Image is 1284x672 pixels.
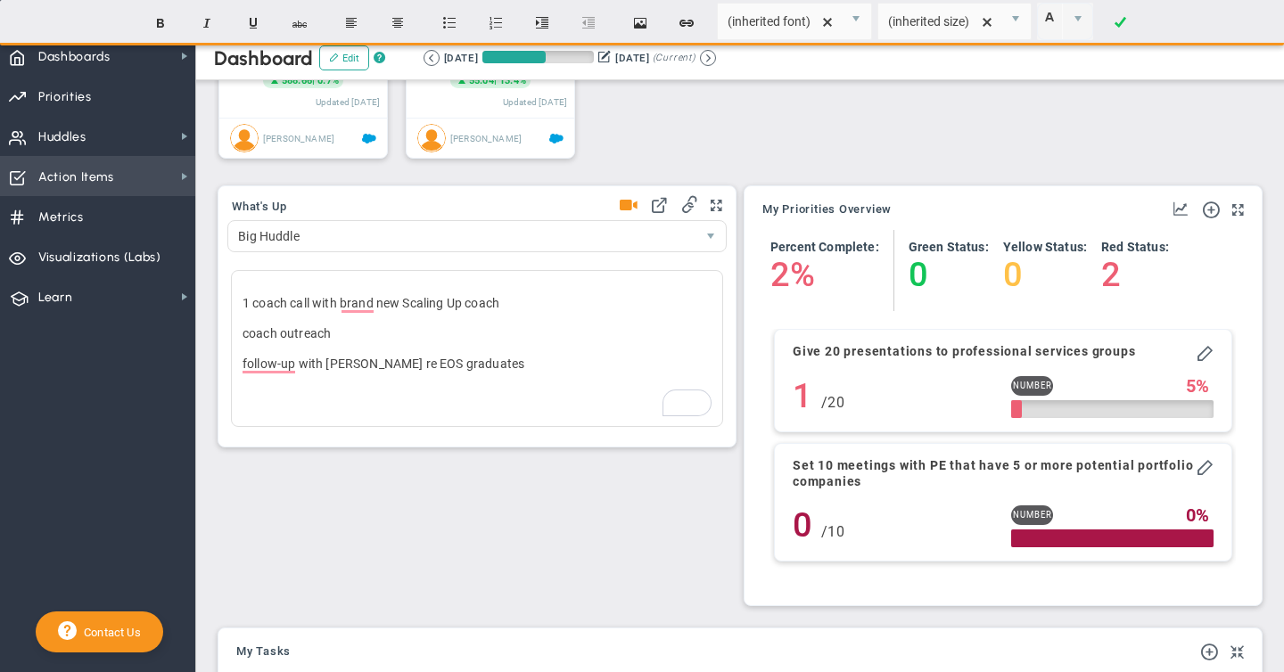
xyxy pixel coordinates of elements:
span: Updated [DATE] [316,97,380,107]
button: Center text [376,6,419,40]
button: Insert hyperlink [665,6,708,40]
img: Eugene Terk [417,124,446,152]
span: / [821,394,827,411]
span: Dashboard [214,46,313,70]
span: Contact Us [77,626,141,639]
h4: 2 [1101,255,1169,294]
button: What's Up [232,201,287,215]
button: Go to previous period [424,50,440,66]
h4: Give 20 presentations to professional services groups [793,343,1135,359]
span: 588.66 [282,74,312,88]
button: Align text left [330,6,373,40]
h4: Red Status: [1101,239,1169,255]
p: coach outreach [243,324,712,342]
button: Insert image [619,6,662,40]
span: Salesforce Enabled<br ></span>Indirect New ARR This Month - ET [549,132,564,146]
button: Strikethrough [278,6,321,40]
input: Font Name [718,4,841,39]
span: 55.04 [469,74,494,88]
h4: % [790,255,815,294]
span: 0 [1186,505,1196,525]
span: select [1000,4,1031,39]
span: Number [1013,380,1052,392]
span: | [494,75,497,86]
p: 1 coach call with brand new Scaling Up coach [243,294,712,312]
button: My Priorities Overview [762,203,892,217]
button: Bold [139,6,182,40]
span: % [1196,505,1209,525]
span: (Current) [653,50,695,66]
div: To enrich screen reader interactions, please activate Accessibility in Grammarly extension settings [231,270,723,427]
button: Underline [232,6,275,40]
span: select [841,4,871,39]
span: Metrics [38,199,84,236]
button: Indent [521,6,564,40]
button: Edit [319,45,369,70]
span: Learn [38,279,72,316]
span: [PERSON_NAME] [450,134,522,143]
span: 0.7% [317,75,339,86]
span: Current selected color is rgba(255, 255, 255, 0) [1037,3,1093,40]
img: Eugene Terk [230,124,259,152]
button: Insert unordered list [428,6,471,40]
h4: 2 [770,255,790,294]
span: | [312,75,315,86]
span: Priorities [38,78,92,116]
span: Action Items [38,159,114,196]
div: [DATE] [444,50,478,66]
span: Visualizations (Labs) [38,239,161,276]
div: [DATE] [615,50,649,66]
div: 10 [821,516,844,547]
h4: 1 [793,376,812,415]
span: Salesforce Enabled<br ></span>Indirect Revenue - This Quarter - TO DAT [362,132,376,146]
h4: Green Status: [909,239,989,255]
span: select [1062,4,1092,39]
span: Updated [DATE] [503,97,567,107]
span: Dashboards [38,38,111,76]
span: Number [1013,509,1052,521]
span: What's Up [232,201,287,213]
span: [PERSON_NAME] [263,134,334,143]
h4: Percent Complete: [770,239,879,255]
h4: Yellow Status: [1003,239,1087,255]
div: 20 [821,387,844,418]
span: % [1196,376,1209,396]
div: Period Progress: 57% Day 52 of 91 with 39 remaining. [482,51,594,63]
button: Go to next period [700,50,716,66]
button: Italic [185,6,228,40]
a: Done! [1099,6,1141,40]
span: / [821,523,827,540]
span: 13.4% [499,75,526,86]
h4: 0 [793,505,812,545]
a: My Tasks [236,645,291,660]
span: select [695,221,726,251]
span: My Priorities Overview [762,203,892,216]
h4: 0 [909,255,989,294]
h4: Set 10 meetings with PE that have 5 or more potential portfolio companies [793,457,1196,489]
span: Huddles [38,119,86,156]
span: My Tasks [236,645,291,658]
input: Font Size [878,4,1001,39]
span: Big Huddle [228,221,695,251]
h4: 0 [1003,255,1087,294]
p: follow-up with [PERSON_NAME] re EOS graduates [243,355,712,373]
span: 5 [1186,376,1196,396]
button: Insert ordered list [474,6,517,40]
